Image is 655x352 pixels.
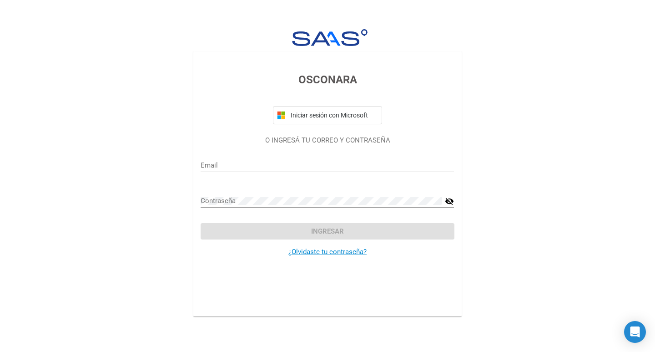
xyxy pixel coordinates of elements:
[201,135,454,146] p: O INGRESÁ TU CORREO Y CONTRASEÑA
[201,71,454,88] h3: OSCONARA
[288,248,367,256] a: ¿Olvidaste tu contraseña?
[624,321,646,343] div: Open Intercom Messenger
[445,196,454,207] mat-icon: visibility_off
[289,112,378,119] span: Iniciar sesión con Microsoft
[201,223,454,240] button: Ingresar
[273,106,382,124] button: Iniciar sesión con Microsoft
[311,227,344,235] span: Ingresar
